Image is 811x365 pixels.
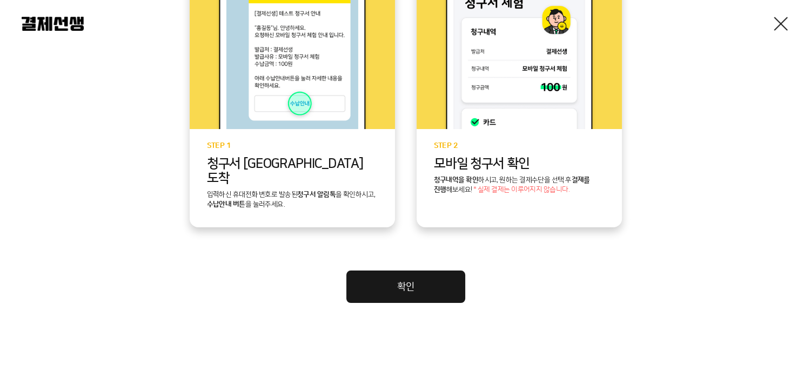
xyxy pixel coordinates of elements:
[297,191,336,198] b: 청구서 알림톡
[22,17,84,31] img: 결제선생
[434,157,605,171] p: 모바일 청구서 확인
[207,142,378,150] p: STEP 1
[434,175,605,195] p: 하시고, 원하는 결제수단을 선택 후 해보세요!
[207,157,378,186] p: 청구서 [GEOGRAPHIC_DATA] 도착
[346,271,465,303] a: 확인
[434,176,479,184] b: 청구내역을 확인
[207,200,245,208] b: 수납안내 버튼
[207,190,378,209] p: 입력하신 휴대전화 번호로 발송된 을 확인하시고, 을 눌러주세요.
[434,142,605,150] p: STEP 2
[434,176,590,193] b: 결제를 진행
[473,186,569,194] span: * 실제 결제는 이루어지지 않습니다.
